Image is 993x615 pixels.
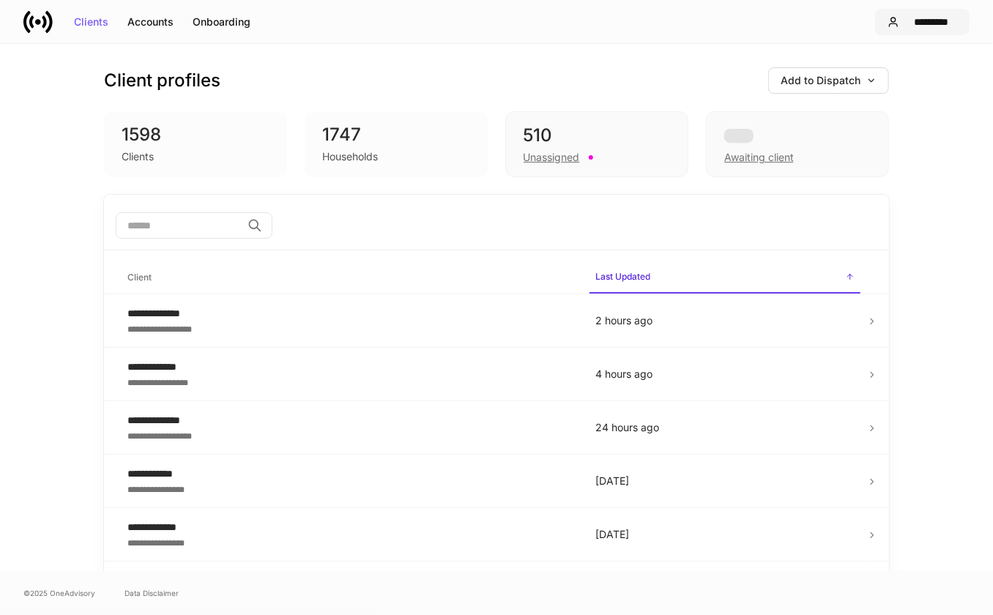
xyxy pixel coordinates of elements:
div: Clients [122,149,154,164]
p: [DATE] [595,527,855,542]
span: Client [122,263,578,293]
div: Awaiting client [706,111,889,177]
p: 4 hours ago [595,367,855,381]
div: 1598 [122,123,269,146]
div: Unassigned [524,150,580,165]
h6: Last Updated [595,269,650,283]
div: Onboarding [193,17,250,27]
button: Onboarding [183,10,260,34]
p: [DATE] [595,474,855,488]
span: © 2025 OneAdvisory [23,587,95,599]
h3: Client profiles [104,69,220,92]
p: 2 hours ago [595,313,855,328]
div: 510Unassigned [505,111,688,177]
div: 1747 [322,123,470,146]
span: Last Updated [590,262,860,294]
div: Clients [74,17,108,27]
button: Add to Dispatch [768,67,889,94]
a: Data Disclaimer [124,587,179,599]
div: Households [322,149,378,164]
h6: Client [127,270,152,284]
div: 510 [524,124,670,147]
button: Clients [64,10,118,34]
p: 24 hours ago [595,420,855,435]
div: Awaiting client [724,150,794,165]
button: Accounts [118,10,183,34]
div: Add to Dispatch [781,75,877,86]
div: Accounts [127,17,174,27]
